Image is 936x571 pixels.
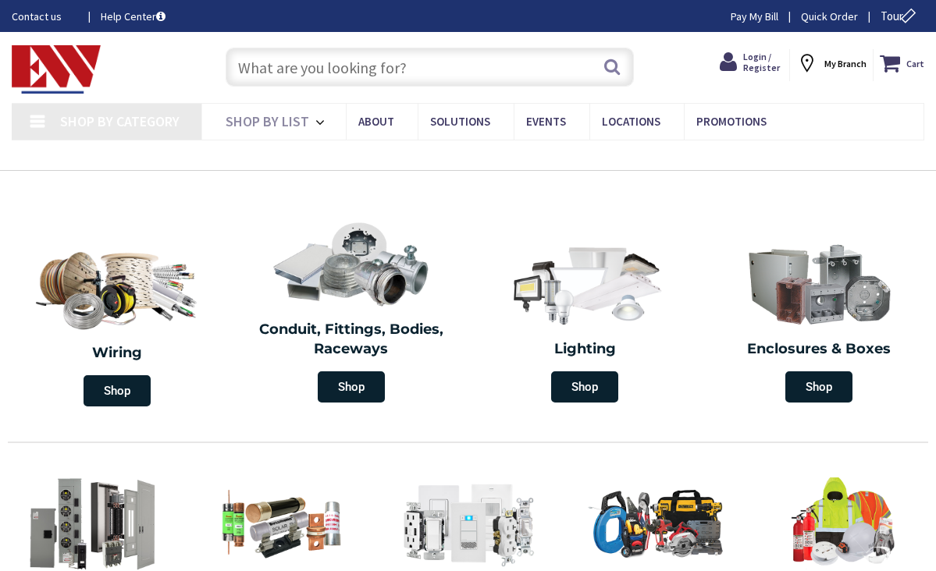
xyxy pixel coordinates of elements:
[101,9,165,24] a: Help Center
[12,9,76,24] a: Contact us
[60,112,180,130] span: Shop By Category
[551,371,618,403] span: Shop
[796,49,867,77] div: My Branch
[480,339,691,360] h2: Lighting
[880,49,924,77] a: Cart
[318,371,385,403] span: Shop
[801,9,858,24] a: Quick Order
[84,375,151,406] span: Shop
[720,49,783,76] a: Login / Register
[8,343,226,364] h2: Wiring
[706,233,932,410] a: Enclosures & Boxes Shop
[226,112,309,130] span: Shop By List
[906,49,924,77] strong: Cart
[743,51,780,73] span: Login / Register
[472,233,699,410] a: Lighting Shop
[358,114,394,129] span: About
[526,114,566,129] span: Events
[238,214,464,410] a: Conduit, Fittings, Bodies, Raceways Shop
[731,9,778,24] a: Pay My Bill
[785,371,852,403] span: Shop
[246,320,457,360] h2: Conduit, Fittings, Bodies, Raceways
[602,114,660,129] span: Locations
[430,114,490,129] span: Solutions
[226,48,635,87] input: What are you looking for?
[714,339,924,360] h2: Enclosures & Boxes
[824,58,867,69] strong: My Branch
[12,45,101,94] img: Electrical Wholesalers, Inc.
[881,9,920,23] span: Tour
[696,114,767,129] span: Promotions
